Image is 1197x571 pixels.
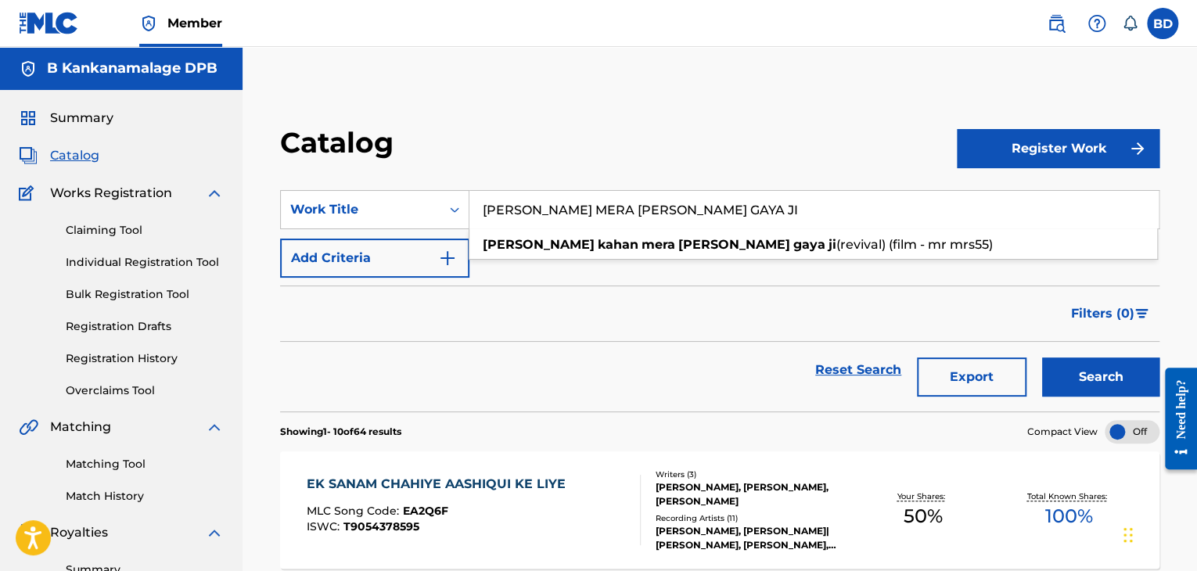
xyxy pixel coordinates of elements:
span: 50 % [903,502,942,530]
span: T9054378595 [343,519,419,533]
span: Matching [50,418,111,436]
img: expand [205,418,224,436]
a: Bulk Registration Tool [66,286,224,303]
a: Individual Registration Tool [66,254,224,271]
a: Match History [66,488,224,505]
strong: mera [642,237,675,252]
button: Export [917,357,1026,397]
span: EA2Q6F [403,504,448,518]
img: expand [205,523,224,542]
p: Total Known Shares: [1027,490,1111,502]
button: Add Criteria [280,239,469,278]
div: [PERSON_NAME], [PERSON_NAME]|[PERSON_NAME], [PERSON_NAME], [PERSON_NAME]|[PERSON_NAME]|BHUSHAN DU... [656,524,850,552]
strong: [PERSON_NAME] [483,237,595,252]
iframe: Chat Widget [1119,496,1197,571]
form: Search Form [280,190,1159,411]
button: Filters (0) [1062,294,1159,333]
img: Works Registration [19,184,39,203]
img: Summary [19,109,38,127]
h2: Catalog [280,125,401,160]
a: Registration Drafts [66,318,224,335]
button: Search [1042,357,1159,397]
img: Catalog [19,146,38,165]
div: User Menu [1147,8,1178,39]
span: 100 % [1045,502,1093,530]
h5: B Kankanamalage DPB [47,59,217,77]
img: search [1047,14,1066,33]
div: EK SANAM CHAHIYE AASHIQUI KE LIYE [307,475,573,494]
span: Summary [50,109,113,127]
span: Filters ( 0 ) [1071,304,1134,323]
img: Accounts [19,59,38,78]
iframe: Resource Center [1153,356,1197,482]
a: Claiming Tool [66,222,224,239]
img: expand [205,184,224,203]
img: help [1087,14,1106,33]
span: Works Registration [50,184,172,203]
div: Help [1081,8,1113,39]
a: CatalogCatalog [19,146,99,165]
div: [PERSON_NAME], [PERSON_NAME], [PERSON_NAME] [656,480,850,508]
div: Notifications [1122,16,1138,31]
span: MLC Song Code : [307,504,403,518]
img: f7272a7cc735f4ea7f67.svg [1128,139,1147,158]
a: Public Search [1041,8,1072,39]
span: Compact View [1027,425,1098,439]
img: filter [1135,309,1148,318]
span: ISWC : [307,519,343,533]
strong: gaya [793,237,825,252]
span: Member [167,14,222,32]
img: MLC Logo [19,12,79,34]
a: Registration History [66,350,224,367]
span: Royalties [50,523,108,542]
button: Register Work [957,129,1159,168]
div: Writers ( 3 ) [656,469,850,480]
strong: ji [829,237,836,252]
a: Overclaims Tool [66,382,224,399]
img: Royalties [19,523,38,542]
a: Matching Tool [66,456,224,472]
p: Your Shares: [897,490,948,502]
img: 9d2ae6d4665cec9f34b9.svg [438,249,457,268]
strong: [PERSON_NAME] [678,237,790,252]
img: Matching [19,418,38,436]
a: Reset Search [807,353,909,387]
p: Showing 1 - 10 of 64 results [280,425,401,439]
div: Work Title [290,200,431,219]
span: Catalog [50,146,99,165]
div: Drag [1123,512,1133,558]
div: Recording Artists ( 11 ) [656,512,850,524]
strong: kahan [598,237,638,252]
img: Top Rightsholder [139,14,158,33]
a: EK SANAM CHAHIYE AASHIQUI KE LIYEMLC Song Code:EA2Q6FISWC:T9054378595Writers (3)[PERSON_NAME], [P... [280,451,1159,569]
span: (revival) (film - mr mrs55) [836,237,993,252]
a: SummarySummary [19,109,113,127]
